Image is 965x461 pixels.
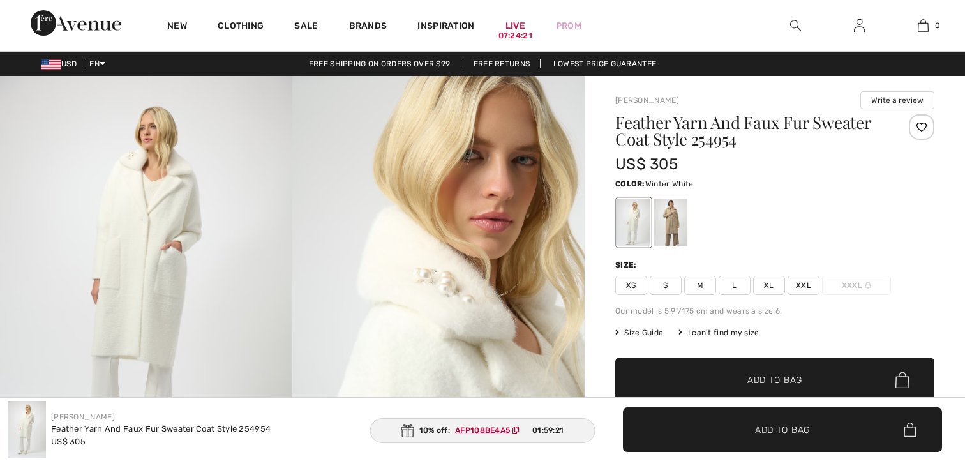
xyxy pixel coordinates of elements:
div: I can't find my size [678,327,759,338]
a: Live07:24:21 [505,19,525,33]
img: Feather Yarn and Faux Fur Sweater Coat Style 254954 [8,401,46,458]
div: Winter White [617,199,650,246]
img: Gift.svg [401,424,414,437]
span: Winter White [645,179,694,188]
img: search the website [790,18,801,33]
a: New [167,20,187,34]
img: ring-m.svg [865,282,871,289]
a: Clothing [218,20,264,34]
ins: AFP108BE4A5 [455,426,510,435]
span: M [684,276,716,295]
div: Fawn [654,199,687,246]
div: 10% off: [370,418,595,443]
a: [PERSON_NAME] [615,96,679,105]
a: Free Returns [463,59,541,68]
img: Bag.svg [904,423,916,437]
a: Sign In [844,18,875,34]
a: Brands [349,20,387,34]
span: US$ 305 [615,155,678,173]
a: Lowest Price Guarantee [543,59,667,68]
span: XL [753,276,785,295]
img: US Dollar [41,59,61,70]
a: Sale [294,20,318,34]
span: USD [41,59,82,68]
button: Add to Bag [615,358,934,402]
a: 0 [892,18,954,33]
div: Size: [615,259,640,271]
span: XXL [788,276,819,295]
span: Add to Bag [747,374,802,387]
span: EN [89,59,105,68]
button: Write a review [860,91,934,109]
span: Color: [615,179,645,188]
span: L [719,276,751,295]
a: [PERSON_NAME] [51,412,115,421]
span: S [650,276,682,295]
span: Add to Bag [755,423,810,436]
img: My Bag [918,18,929,33]
h1: Feather Yarn And Faux Fur Sweater Coat Style 254954 [615,114,881,147]
span: Size Guide [615,327,663,338]
span: US$ 305 [51,437,86,446]
span: 01:59:21 [532,425,564,436]
a: Free shipping on orders over $99 [299,59,461,68]
a: Prom [556,19,581,33]
button: Add to Bag [623,407,942,452]
span: Inspiration [417,20,474,34]
img: My Info [854,18,865,33]
div: Feather Yarn And Faux Fur Sweater Coat Style 254954 [51,423,271,435]
span: XS [615,276,647,295]
div: Our model is 5'9"/175 cm and wears a size 6. [615,305,934,317]
img: 1ère Avenue [31,10,121,36]
span: 0 [935,20,940,31]
div: 07:24:21 [498,30,532,42]
span: XXXL [822,276,891,295]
